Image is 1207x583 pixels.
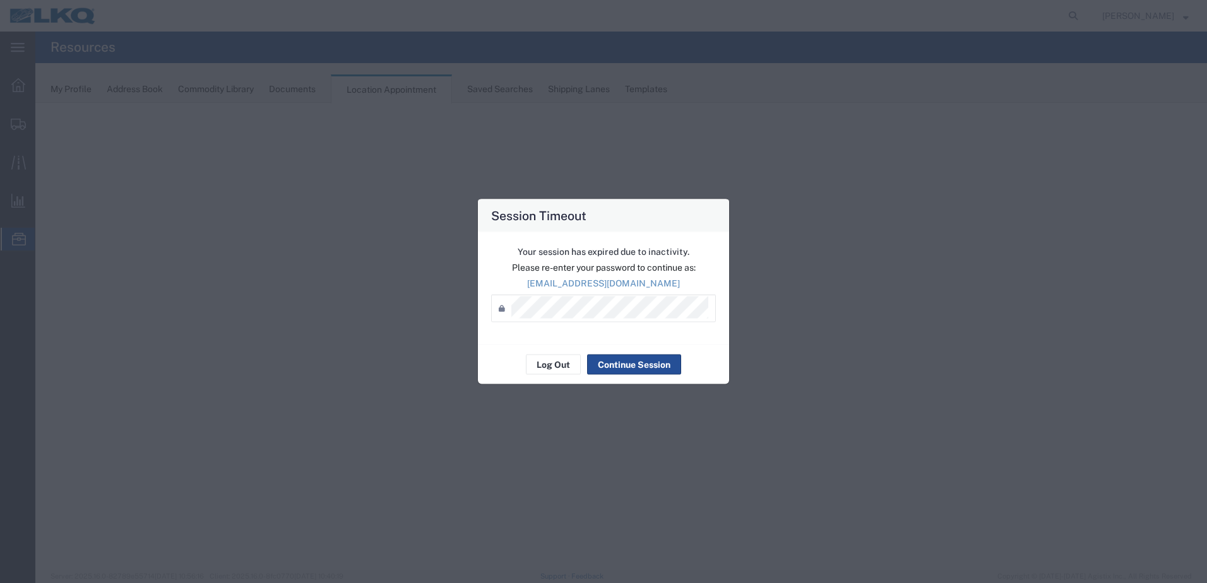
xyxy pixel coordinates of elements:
[491,277,716,290] p: [EMAIL_ADDRESS][DOMAIN_NAME]
[491,245,716,259] p: Your session has expired due to inactivity.
[491,206,586,225] h4: Session Timeout
[587,355,681,375] button: Continue Session
[526,355,581,375] button: Log Out
[491,261,716,274] p: Please re-enter your password to continue as:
